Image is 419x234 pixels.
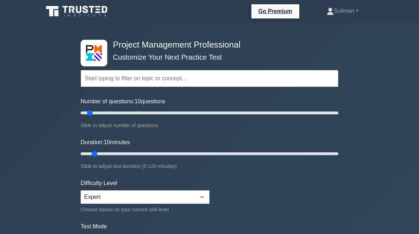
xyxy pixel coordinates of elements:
[81,121,338,130] div: Slide to adjust number of questions
[110,40,304,50] h4: Project Management Professional
[81,138,130,147] label: Duration: minutes
[310,4,376,18] a: Suliman
[81,179,117,187] label: Difficulty Level
[104,139,110,145] span: 10
[254,7,296,16] a: Go Premium
[81,162,338,170] div: Slide to adjust test duration (5-120 minutes)
[81,222,338,231] label: Test Mode
[81,70,338,87] input: Start typing to filter on topic or concept...
[81,205,209,214] div: Choose based on your current skill level
[81,97,165,106] label: Number of questions: questions
[135,98,141,104] span: 10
